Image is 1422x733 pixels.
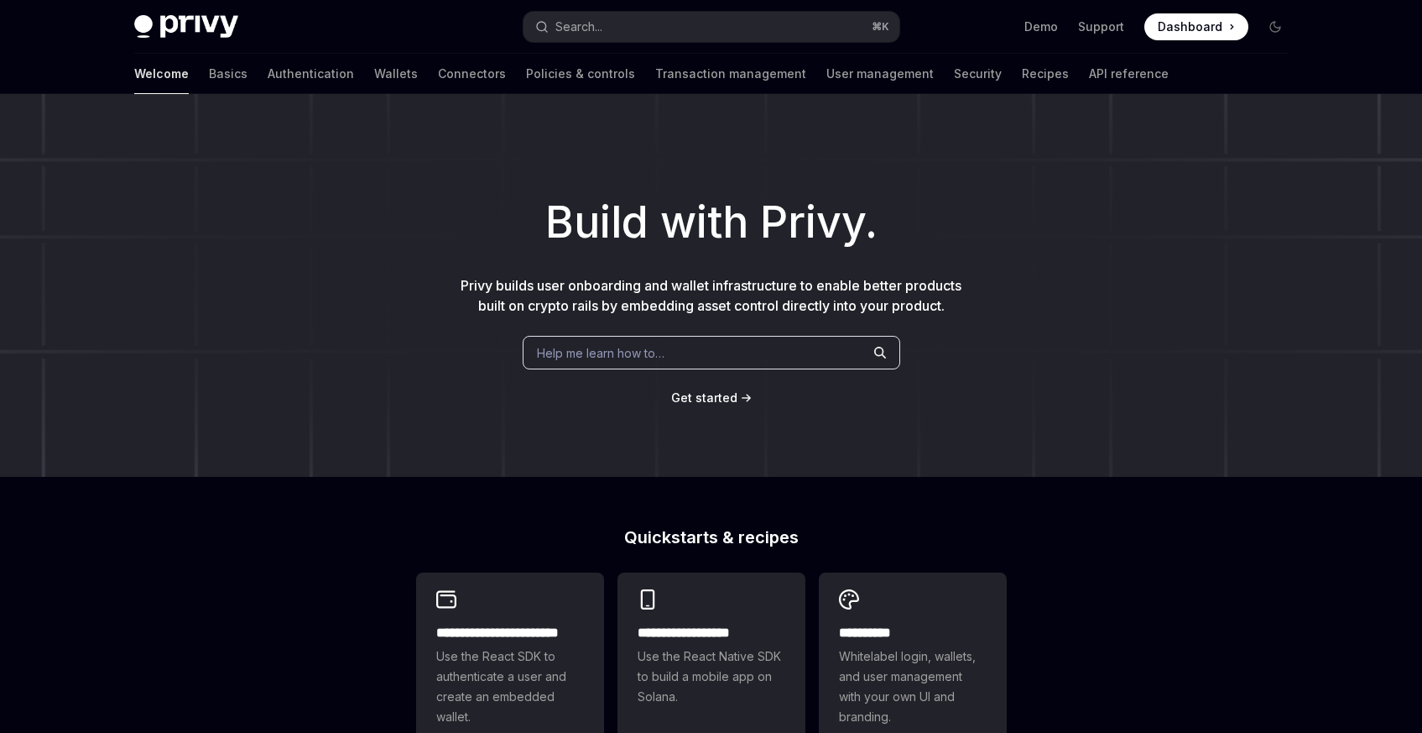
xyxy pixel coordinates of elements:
a: Security [954,54,1002,94]
a: User management [826,54,934,94]
button: Toggle dark mode [1262,13,1289,40]
span: Whitelabel login, wallets, and user management with your own UI and branding. [839,647,987,727]
a: Get started [671,390,737,406]
div: Search... [555,17,602,37]
span: ⌘ K [872,20,889,34]
a: Welcome [134,54,189,94]
img: dark logo [134,15,238,39]
span: Privy builds user onboarding and wallet infrastructure to enable better products built on crypto ... [461,277,961,314]
button: Open search [523,12,899,42]
h1: Build with Privy. [27,190,1395,255]
span: Help me learn how to… [537,344,664,362]
span: Use the React Native SDK to build a mobile app on Solana. [638,647,785,707]
h2: Quickstarts & recipes [416,529,1007,546]
a: Recipes [1022,54,1069,94]
a: Support [1078,18,1124,35]
a: Authentication [268,54,354,94]
a: Policies & controls [526,54,635,94]
a: Basics [209,54,247,94]
a: Connectors [438,54,506,94]
span: Use the React SDK to authenticate a user and create an embedded wallet. [436,647,584,727]
a: Wallets [374,54,418,94]
span: Dashboard [1158,18,1222,35]
a: API reference [1089,54,1169,94]
span: Get started [671,390,737,405]
a: Demo [1024,18,1058,35]
a: Transaction management [655,54,806,94]
a: Dashboard [1144,13,1248,40]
